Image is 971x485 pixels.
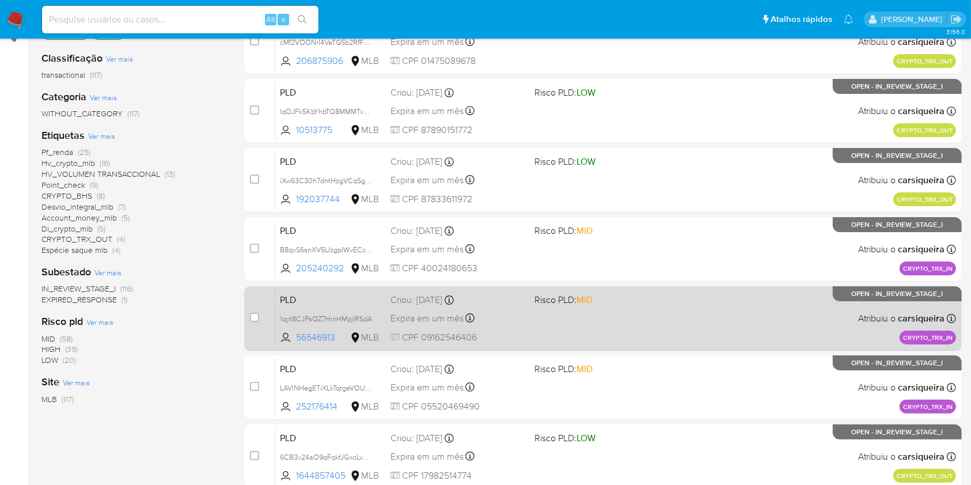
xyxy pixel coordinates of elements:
[950,13,962,25] a: Sair
[771,13,832,25] span: Atalhos rápidos
[266,14,275,25] span: Alt
[881,14,946,25] p: carla.siqueira@mercadolivre.com
[42,12,318,27] input: Pesquise usuários ou casos...
[946,27,965,36] span: 3.156.0
[282,14,285,25] span: s
[844,14,854,24] a: Notificações
[290,12,314,28] button: search-icon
